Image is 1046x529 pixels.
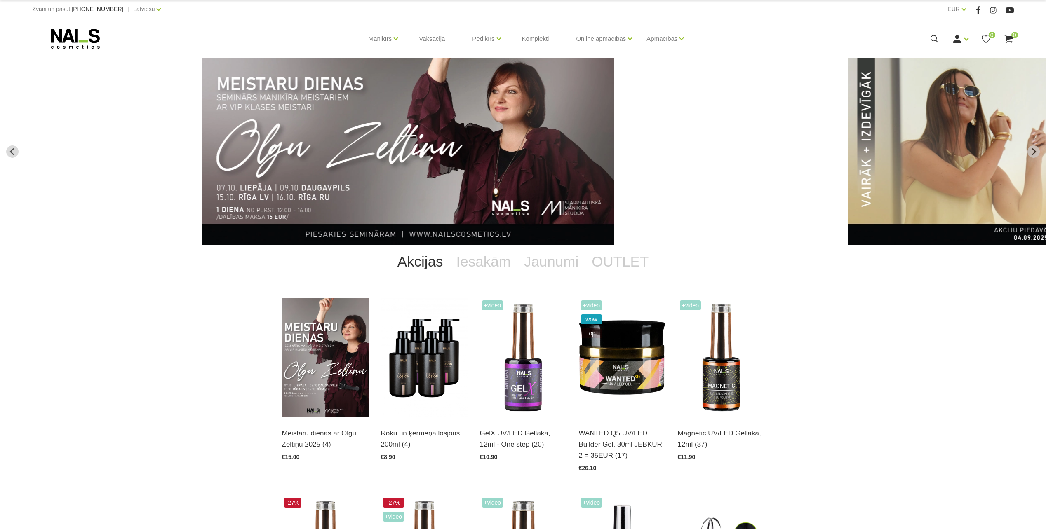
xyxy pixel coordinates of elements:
[1027,145,1040,158] button: Next slide
[71,6,123,12] a: [PHONE_NUMBER]
[369,22,392,55] a: Manikīrs
[581,314,602,324] span: wow
[576,22,626,55] a: Online apmācības
[646,22,677,55] a: Apmācības
[581,300,602,310] span: +Video
[480,454,498,460] span: €10.90
[989,32,995,38] span: 0
[133,4,155,14] a: Latviešu
[472,22,494,55] a: Pedikīrs
[6,145,19,158] button: Go to last slide
[970,4,972,14] span: |
[581,498,602,508] span: +Video
[1004,34,1014,44] a: 0
[579,298,665,417] img: Gels WANTED NAILS cosmetics tehniķu komanda ir radījusi gelu, kas ilgi jau ir katra meistara mekl...
[680,300,701,310] span: +Video
[480,428,566,450] a: GelX UV/LED Gellaka, 12ml - One step (20)
[947,4,960,14] a: EUR
[1011,32,1018,38] span: 0
[412,19,451,59] a: Vaksācija
[127,4,129,14] span: |
[282,298,369,417] img: ✨ Meistaru dienas ar Olgu Zeltiņu 2025 ✨🍂 RUDENS / Seminārs manikīra meistariem 🍂📍 Liepāja – 7. o...
[381,428,468,450] a: Roku un ķermeņa losjons, 200ml (4)
[678,428,764,450] a: Magnetic UV/LED Gellaka, 12ml (37)
[32,4,123,14] div: Zvani un pasūti
[383,498,404,508] span: -27%
[391,245,450,278] a: Akcijas
[482,498,503,508] span: +Video
[450,245,517,278] a: Iesakām
[585,245,655,278] a: OUTLET
[581,328,602,338] span: top
[284,498,302,508] span: -27%
[381,454,395,460] span: €8.90
[981,34,991,44] a: 0
[383,512,404,522] span: +Video
[515,19,556,59] a: Komplekti
[517,245,585,278] a: Jaunumi
[579,428,665,461] a: WANTED Q5 UV/LED Builder Gel, 30ml JEBKURI 2 = 35EUR (17)
[282,428,369,450] a: Meistaru dienas ar Olgu Zeltiņu 2025 (4)
[678,454,696,460] span: €11.90
[678,298,764,417] img: Ilgnoturīga gellaka, kas sastāv no metāla mikrodaļiņām, kuras īpaša magnēta ietekmē var pārvērst ...
[381,298,468,417] img: BAROJOŠS roku un ķermeņa LOSJONSBALI COCONUT barojošs roku un ķermeņa losjons paredzēts jebkura t...
[282,454,300,460] span: €15.00
[482,300,503,310] span: +Video
[480,298,566,417] img: Trīs vienā - bāze, tonis, tops (trausliem nagiem vēlams papildus lietot bāzi). Ilgnoturīga un int...
[579,465,597,471] span: €26.10
[202,58,829,245] li: 1 of 13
